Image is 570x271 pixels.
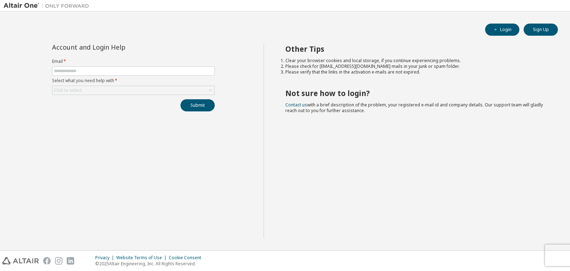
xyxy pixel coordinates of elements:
[95,255,116,261] div: Privacy
[55,257,62,265] img: instagram.svg
[43,257,51,265] img: facebook.svg
[285,102,307,108] a: Contact us
[52,78,215,84] label: Select what you need help with
[524,24,558,36] button: Sign Up
[169,255,205,261] div: Cookie Consent
[116,255,169,261] div: Website Terms of Use
[67,257,74,265] img: linkedin.svg
[285,58,545,64] li: Clear your browser cookies and local storage, if you continue experiencing problems.
[285,64,545,69] li: Please check for [EMAIL_ADDRESS][DOMAIN_NAME] mails in your junk or spam folder.
[4,2,93,9] img: Altair One
[285,44,545,54] h2: Other Tips
[180,99,215,111] button: Submit
[285,69,545,75] li: Please verify that the links in the activation e-mails are not expired.
[52,86,214,95] div: Click to select
[485,24,519,36] button: Login
[52,59,215,64] label: Email
[285,89,545,98] h2: Not sure how to login?
[285,102,543,114] span: with a brief description of the problem, your registered e-mail id and company details. Our suppo...
[95,261,205,267] p: © 2025 Altair Engineering, Inc. All Rights Reserved.
[54,87,82,93] div: Click to select
[2,257,39,265] img: altair_logo.svg
[52,44,182,50] div: Account and Login Help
